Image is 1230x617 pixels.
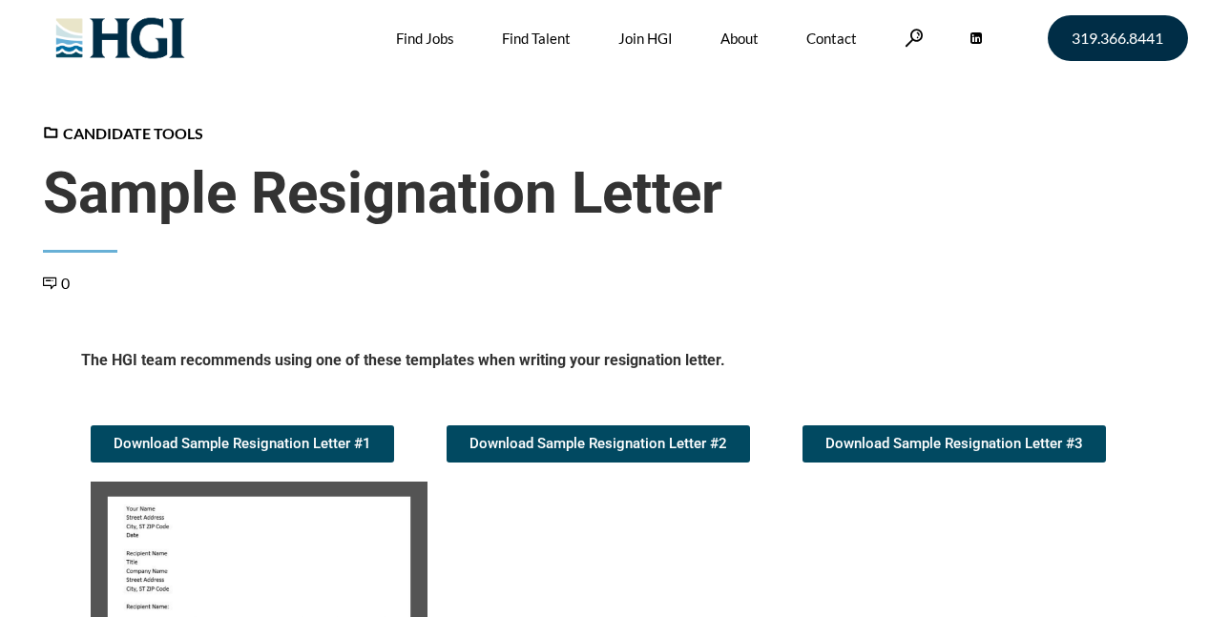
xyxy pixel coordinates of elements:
a: Candidate Tools [43,124,203,142]
span: Download Sample Resignation Letter #1 [114,437,371,451]
h5: The HGI team recommends using one of these templates when writing your resignation letter. [81,350,1150,378]
a: 0 [43,274,70,292]
a: Download Sample Resignation Letter #2 [447,425,750,463]
span: Download Sample Resignation Letter #3 [825,437,1083,451]
a: 319.366.8441 [1048,15,1188,61]
a: Search [905,29,924,47]
a: Download Sample Resignation Letter #1 [91,425,394,463]
span: Sample Resignation Letter [43,159,1188,228]
span: 319.366.8441 [1072,31,1163,46]
a: Download Sample Resignation Letter #3 [803,425,1106,463]
span: Download Sample Resignation Letter #2 [469,437,727,451]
